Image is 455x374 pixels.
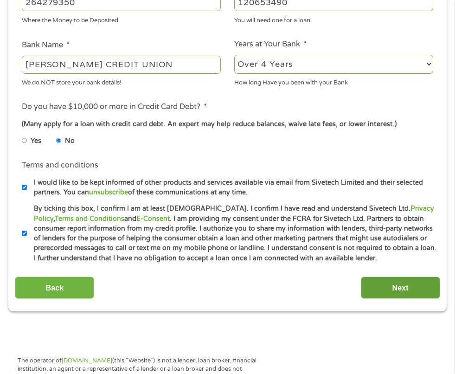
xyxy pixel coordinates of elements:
label: Years at Your Bank [234,39,307,49]
label: By ticking this box, I confirm I am at least [DEMOGRAPHIC_DATA]. I confirm I have read and unders... [27,204,437,263]
label: Bank Name [22,40,70,50]
a: Terms and Conditions [55,215,124,223]
div: How long Have you been with your Bank [234,75,433,88]
label: Yes [31,136,41,146]
a: unsubscribe [89,188,128,196]
div: (Many apply for a loan with credit card debt. An expert may help reduce balances, waive late fees... [22,119,433,129]
label: Do you have $10,000 or more in Credit Card Debt? [22,102,207,112]
label: I would like to be kept informed of other products and services available via email from Sivetech... [27,178,437,198]
div: Where the Money to be Deposited [22,13,221,25]
a: Privacy Policy [34,205,434,222]
a: [DOMAIN_NAME] [62,357,112,364]
input: Next [361,277,440,299]
div: We do NOT store your bank details! [22,75,221,88]
input: Back [15,277,94,299]
label: Terms and conditions [22,161,98,170]
label: No [65,136,75,146]
div: You will need one for a loan. [234,13,433,25]
a: E-Consent [136,215,170,223]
